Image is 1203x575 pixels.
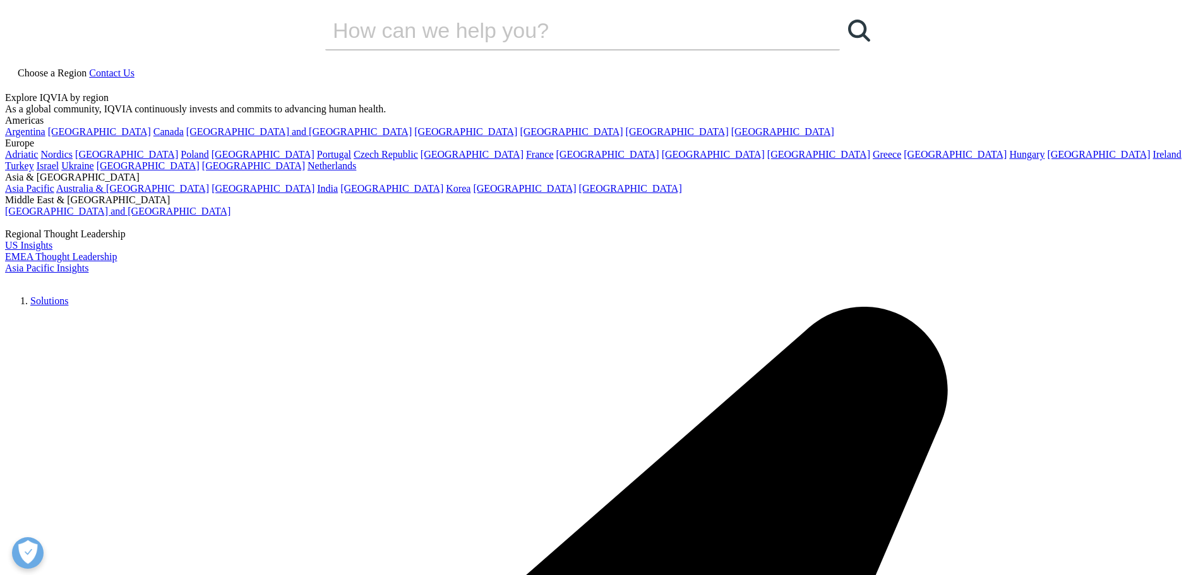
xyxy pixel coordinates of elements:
div: Explore IQVIA by region [5,92,1198,104]
a: Israel [37,160,59,171]
a: [GEOGRAPHIC_DATA] [520,126,623,137]
a: [GEOGRAPHIC_DATA] [75,149,178,160]
a: Asia Pacific [5,183,54,194]
a: Nordics [40,149,73,160]
a: [GEOGRAPHIC_DATA] [414,126,517,137]
a: [GEOGRAPHIC_DATA] [421,149,524,160]
a: Netherlands [308,160,356,171]
a: [GEOGRAPHIC_DATA] [212,183,314,194]
div: Europe [5,138,1198,149]
a: [GEOGRAPHIC_DATA] [731,126,834,137]
a: India [317,183,338,194]
a: Ireland [1153,149,1182,160]
a: [GEOGRAPHIC_DATA] [97,160,200,171]
a: EMEA Thought Leadership [5,251,117,262]
a: [GEOGRAPHIC_DATA] [556,149,659,160]
a: [GEOGRAPHIC_DATA] [904,149,1007,160]
input: Buscar [325,11,804,49]
a: Hungary [1009,149,1044,160]
a: Poland [181,149,208,160]
a: Portugal [317,149,351,160]
a: [GEOGRAPHIC_DATA] [1047,149,1150,160]
a: Contact Us [89,68,135,78]
a: Australia & [GEOGRAPHIC_DATA] [56,183,209,194]
a: US Insights [5,240,52,251]
div: Americas [5,115,1198,126]
a: [GEOGRAPHIC_DATA] [626,126,729,137]
a: Solutions [30,295,68,306]
div: Middle East & [GEOGRAPHIC_DATA] [5,194,1198,206]
a: Adriatic [5,149,38,160]
div: Asia & [GEOGRAPHIC_DATA] [5,172,1198,183]
div: As a global community, IQVIA continuously invests and commits to advancing human health. [5,104,1198,115]
button: Abrir preferencias [12,537,44,569]
a: Buscar [840,11,878,49]
a: [GEOGRAPHIC_DATA] and [GEOGRAPHIC_DATA] [186,126,412,137]
a: Argentina [5,126,45,137]
a: Turkey [5,160,34,171]
a: [GEOGRAPHIC_DATA] [48,126,151,137]
svg: Search [848,20,870,42]
a: [GEOGRAPHIC_DATA] [473,183,576,194]
a: [GEOGRAPHIC_DATA] [212,149,314,160]
a: Korea [446,183,470,194]
a: [GEOGRAPHIC_DATA] [767,149,870,160]
a: [GEOGRAPHIC_DATA] and [GEOGRAPHIC_DATA] [5,206,230,216]
a: Greece [873,149,901,160]
a: France [526,149,554,160]
a: [GEOGRAPHIC_DATA] [340,183,443,194]
a: Canada [153,126,184,137]
a: Czech Republic [354,149,418,160]
span: Choose a Region [18,68,87,78]
div: Regional Thought Leadership [5,228,1198,240]
a: [GEOGRAPHIC_DATA] [202,160,305,171]
a: [GEOGRAPHIC_DATA] [579,183,682,194]
a: [GEOGRAPHIC_DATA] [662,149,765,160]
a: Asia Pacific Insights [5,263,88,273]
a: Ukraine [61,160,94,171]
